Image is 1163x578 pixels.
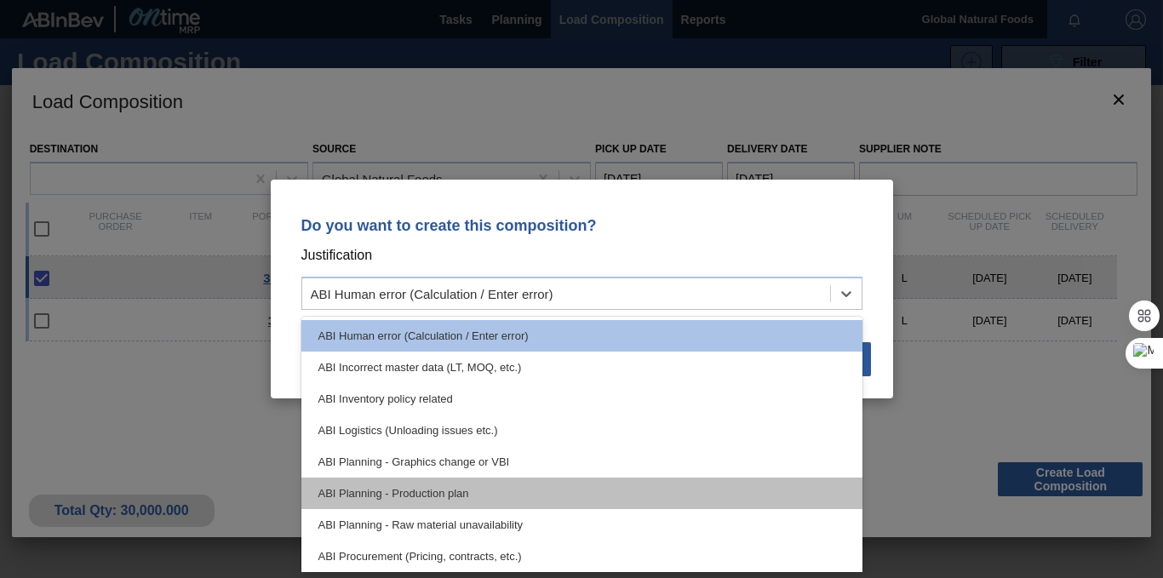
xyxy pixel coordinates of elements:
div: ABI Logistics (Unloading issues etc.) [301,415,862,446]
div: ABI Human error (Calculation / Enter error) [301,320,862,352]
div: ABI Human error (Calculation / Enter error) [311,287,553,301]
p: Do you want to create this composition? [301,217,862,234]
div: ABI Procurement (Pricing, contracts, etc.) [301,541,862,572]
div: ABI Planning - Production plan [301,478,862,509]
div: ABI Planning - Graphics change or VBI [301,446,862,478]
p: Justification [301,244,862,266]
div: ABI Incorrect master data (LT, MOQ, etc.) [301,352,862,383]
div: ABI Inventory policy related [301,383,862,415]
div: ABI Planning - Raw material unavailability [301,509,862,541]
